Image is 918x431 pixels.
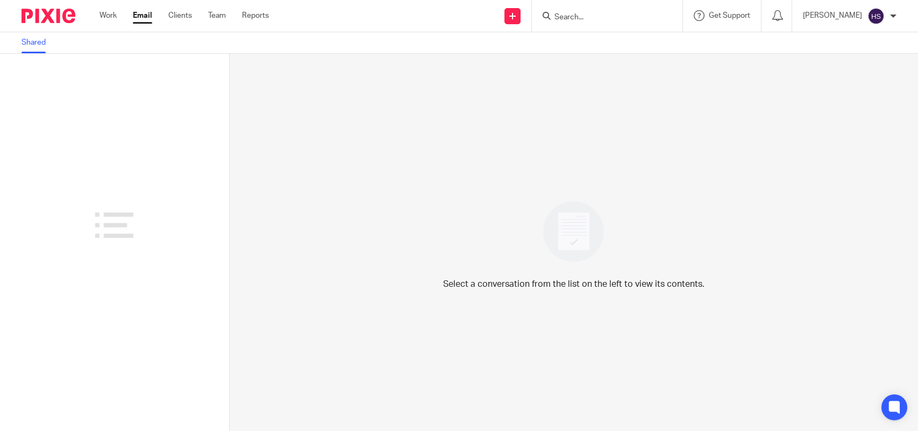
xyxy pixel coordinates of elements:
img: Pixie [22,9,75,23]
a: Work [99,10,117,21]
a: Team [208,10,226,21]
a: Email [133,10,152,21]
a: Shared [22,32,54,53]
p: Select a conversation from the list on the left to view its contents. [443,278,704,291]
p: [PERSON_NAME] [803,10,862,21]
img: svg%3E [867,8,885,25]
a: Reports [242,10,269,21]
input: Search [553,13,650,23]
img: image [536,194,611,269]
span: Get Support [709,12,750,19]
a: Clients [168,10,192,21]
